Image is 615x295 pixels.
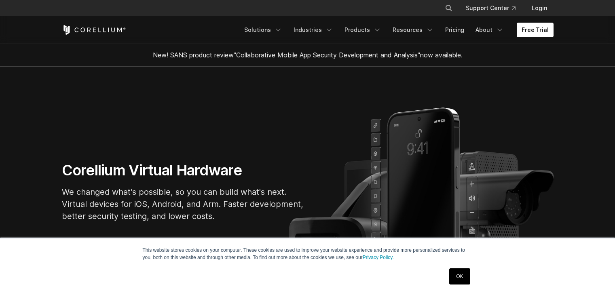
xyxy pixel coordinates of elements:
[440,23,469,37] a: Pricing
[435,1,554,15] div: Navigation Menu
[459,1,522,15] a: Support Center
[449,268,470,284] a: OK
[442,1,456,15] button: Search
[239,23,554,37] div: Navigation Menu
[239,23,287,37] a: Solutions
[62,186,304,222] p: We changed what's possible, so you can build what's next. Virtual devices for iOS, Android, and A...
[388,23,439,37] a: Resources
[62,161,304,179] h1: Corellium Virtual Hardware
[363,255,394,260] a: Privacy Policy.
[153,51,463,59] span: New! SANS product review now available.
[517,23,554,37] a: Free Trial
[62,25,126,35] a: Corellium Home
[289,23,338,37] a: Industries
[525,1,554,15] a: Login
[234,51,420,59] a: "Collaborative Mobile App Security Development and Analysis"
[471,23,509,37] a: About
[143,247,473,261] p: This website stores cookies on your computer. These cookies are used to improve your website expe...
[340,23,386,37] a: Products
